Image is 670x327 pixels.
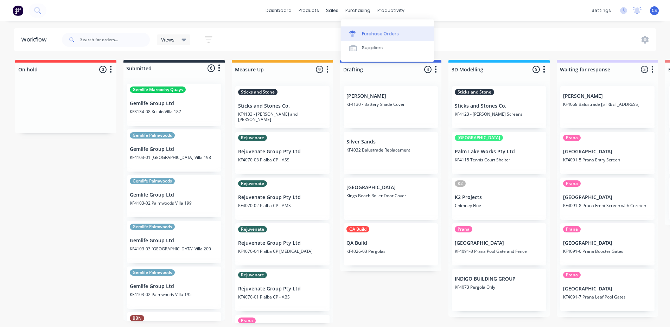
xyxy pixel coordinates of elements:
[130,109,218,114] p: KF3134-08 Kuluin Villa 187
[342,5,374,16] div: purchasing
[238,157,327,162] p: KF4070-03 Pialba CP - ASS
[455,103,543,109] p: Sticks and Stones Co.
[238,111,327,122] p: KF4133 - [PERSON_NAME] and [PERSON_NAME]
[563,203,652,208] p: KF4091-8 Prana Front Screen with Coreten
[563,272,581,278] div: Prana
[238,194,327,200] p: Rejuvenate Group Pty Ltd
[455,135,503,141] div: [GEOGRAPHIC_DATA]
[130,155,218,160] p: KF4103-01 [GEOGRAPHIC_DATA] Villa 198
[238,318,256,324] div: Prana
[130,146,218,152] p: Gemlife Group Ltd
[374,5,408,16] div: productivity
[346,226,369,232] div: QA Build
[341,41,434,55] a: Suppliers
[238,249,327,254] p: KF4070-04 Pialba CP [MEDICAL_DATA]
[127,129,221,172] div: Gemlife PalmwoodsGemlife Group LtdKF4103-01 [GEOGRAPHIC_DATA] Villa 198
[238,149,327,155] p: Rejuvenate Group Pty Ltd
[127,175,221,217] div: Gemlife PalmwoodsGemlife Group LtdKF4103-02 Palmwoods Villa 199
[455,226,472,232] div: Prana
[362,31,399,37] div: Purchase Orders
[455,276,543,282] p: INDIGO BUILDING GROUP
[130,101,218,107] p: Gemlife Group Ltd
[560,269,655,311] div: Prana[GEOGRAPHIC_DATA]KF4091-7 Prana Leaf Pool Gates
[130,292,218,297] p: KF4103-02 Palmwoods Villa 195
[346,185,435,191] p: [GEOGRAPHIC_DATA]
[563,294,652,300] p: KF4091-7 Prana Leaf Pool Gates
[21,36,50,44] div: Workflow
[13,5,23,16] img: Factory
[452,223,546,265] div: Prana[GEOGRAPHIC_DATA]KF4091-3 Prana Pool Gate and Fence
[238,89,277,95] div: Sticks and Stone
[563,226,581,232] div: Prana
[560,86,655,128] div: [PERSON_NAME]KF4068 Balustrade [STREET_ADDRESS]
[238,180,267,187] div: Rejuvenate
[346,93,435,99] p: [PERSON_NAME]
[161,36,174,43] span: Views
[563,135,581,141] div: Prana
[563,93,652,99] p: [PERSON_NAME]
[130,192,218,198] p: Gemlife Group Ltd
[452,132,546,174] div: [GEOGRAPHIC_DATA]Palm Lake Works Pty LtdKF4115 Tennis Court Shelter
[130,224,175,230] div: Gemlife Palmwoods
[563,240,652,246] p: [GEOGRAPHIC_DATA]
[563,102,652,107] p: KF4068 Balustrade [STREET_ADDRESS]
[127,84,221,126] div: Gemlife Maroochy QuaysGemlife Group LtdKF3134-08 Kuluin Villa 187
[563,180,581,187] div: Prana
[455,157,543,162] p: KF4115 Tennis Court Shelter
[341,26,434,40] a: Purchase Orders
[455,149,543,155] p: Palm Lake Works Pty Ltd
[80,33,150,47] input: Search for orders...
[563,157,652,162] p: KF4091-5 Prana Entry Screen
[344,86,438,128] div: [PERSON_NAME]KF4130 - Battery Shade Cover
[344,178,438,220] div: [GEOGRAPHIC_DATA]Kings Beach Roller Door Cover
[560,178,655,220] div: Prana[GEOGRAPHIC_DATA]KF4091-8 Prana Front Screen with Coreten
[452,86,546,128] div: Sticks and StoneSticks and Stones Co.KF4123 - [PERSON_NAME] Screens
[235,223,330,265] div: RejuvenateRejuvenate Group Pty LtdKF4070-04 Pialba CP [MEDICAL_DATA]
[238,103,327,109] p: Sticks and Stones Co.
[560,223,655,265] div: Prana[GEOGRAPHIC_DATA]KF4091-6 Prana Booster Gates
[235,178,330,220] div: RejuvenateRejuvenate Group Pty LtdKF4070-02 Pialba CP - AMS
[323,5,342,16] div: sales
[235,269,330,311] div: RejuvenateRejuvenate Group Pty LtdKF4070-01 Pialba CP - ABS
[346,139,435,145] p: Silver Sands
[238,272,267,278] div: Rejuvenate
[235,132,330,174] div: RejuvenateRejuvenate Group Pty LtdKF4070-03 Pialba CP - ASS
[238,286,327,292] p: Rejuvenate Group Pty Ltd
[455,284,543,290] p: KF4073 Pergola Only
[455,194,543,200] p: K2 Projects
[452,269,546,311] div: INDIGO BUILDING GROUPKF4073 Pergola Only
[563,149,652,155] p: [GEOGRAPHIC_DATA]
[130,178,175,184] div: Gemlife Palmwoods
[344,132,438,174] div: Silver SandsKF4032 Balustrade Replacement
[455,240,543,246] p: [GEOGRAPHIC_DATA]
[262,5,295,16] a: dashboard
[127,267,221,309] div: Gemlife PalmwoodsGemlife Group LtdKF4103-02 Palmwoods Villa 195
[238,294,327,300] p: KF4070-01 Pialba CP - ABS
[452,178,546,220] div: K2K2 ProjectsChimney Flue
[346,249,435,254] p: KF4026-03 Pergolas
[346,102,435,107] p: KF4130 - Battery Shade Cover
[455,249,543,254] p: KF4091-3 Prana Pool Gate and Fence
[130,269,175,276] div: Gemlife Palmwoods
[130,238,218,244] p: Gemlife Group Ltd
[238,203,327,208] p: KF4070-02 Pialba CP - AMS
[563,286,652,292] p: [GEOGRAPHIC_DATA]
[563,194,652,200] p: [GEOGRAPHIC_DATA]
[130,246,218,251] p: KF4103-03 [GEOGRAPHIC_DATA] Villa 200
[455,111,543,117] p: KF4123 - [PERSON_NAME] Screens
[346,147,435,153] p: KF4032 Balustrade Replacement
[238,135,267,141] div: Rejuvenate
[130,200,218,206] p: KF4103-02 Palmwoods Villa 199
[563,249,652,254] p: KF4091-6 Prana Booster Gates
[455,180,466,187] div: K2
[238,226,267,232] div: Rejuvenate
[362,45,383,51] div: Suppliers
[130,132,175,139] div: Gemlife Palmwoods
[455,89,494,95] div: Sticks and Stone
[130,86,186,93] div: Gemlife Maroochy Quays
[346,193,435,198] p: Kings Beach Roller Door Cover
[455,203,543,208] p: Chimney Flue
[344,223,438,265] div: QA BuildQA BuildKF4026-03 Pergolas
[235,86,330,128] div: Sticks and StoneSticks and Stones Co.KF4133 - [PERSON_NAME] and [PERSON_NAME]
[130,283,218,289] p: Gemlife Group Ltd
